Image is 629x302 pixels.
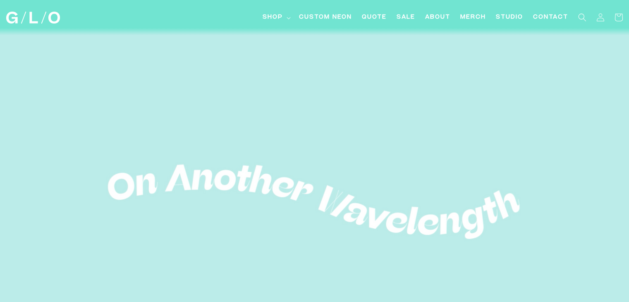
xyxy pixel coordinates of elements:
[357,8,392,27] a: Quote
[263,13,283,22] span: Shop
[258,8,294,27] summary: Shop
[533,13,568,22] span: Contact
[392,8,420,27] a: SALE
[491,8,528,27] a: Studio
[6,12,60,24] img: GLO Studio
[460,13,486,22] span: Merch
[299,13,352,22] span: Custom Neon
[425,13,450,22] span: About
[397,13,415,22] span: SALE
[420,8,455,27] a: About
[362,13,387,22] span: Quote
[528,8,573,27] a: Contact
[496,13,523,22] span: Studio
[3,9,63,27] a: GLO Studio
[294,8,357,27] a: Custom Neon
[573,8,591,26] summary: Search
[455,8,491,27] a: Merch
